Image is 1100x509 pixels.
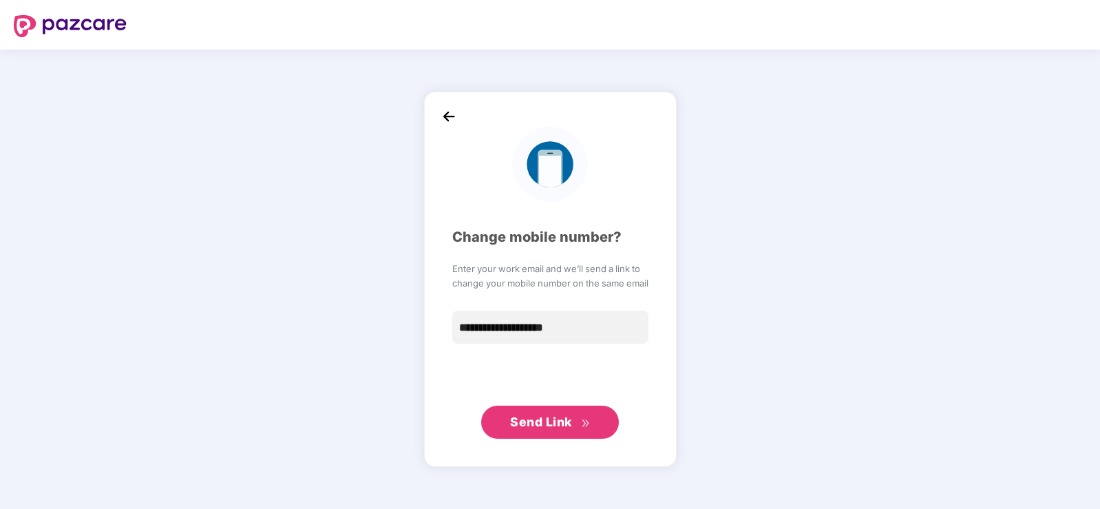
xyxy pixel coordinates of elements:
[438,106,459,127] img: back_icon
[510,415,572,429] span: Send Link
[14,15,127,37] img: logo
[512,127,587,202] img: logo
[452,227,648,248] div: Change mobile number?
[452,276,648,290] span: change your mobile number on the same email
[452,262,648,276] span: Enter your work email and we’ll send a link to
[481,406,619,439] button: Send Linkdouble-right
[581,419,590,428] span: double-right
